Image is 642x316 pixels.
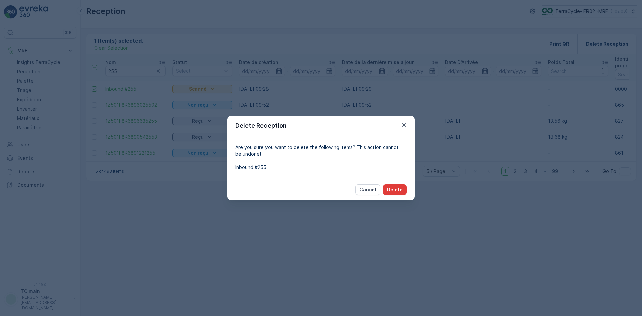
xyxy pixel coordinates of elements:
span: Inbound #255 [235,164,407,171]
button: Delete [383,184,407,195]
p: Delete Reception [235,121,287,130]
p: Delete [387,186,403,193]
p: Are you sure you want to delete the following items? This action cannot be undone! [235,144,400,157]
button: Cancel [355,184,380,195]
p: Cancel [359,186,376,193]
